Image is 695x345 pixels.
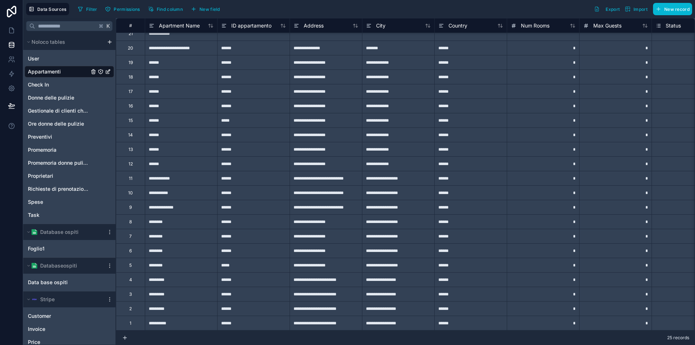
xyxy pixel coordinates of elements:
div: 16 [129,103,133,109]
span: New field [199,7,220,12]
div: 6 [129,248,132,254]
div: 5 [129,262,132,268]
div: # [122,23,139,28]
div: 8 [129,219,132,225]
span: Apartment Name [159,22,200,29]
a: New record [650,3,692,15]
div: 12 [129,161,133,167]
div: 19 [129,60,133,66]
span: Address [304,22,324,29]
div: 3 [129,291,132,297]
div: 17 [129,89,133,94]
div: 1 [130,320,131,326]
span: Export [606,7,620,12]
div: 9 [129,205,132,210]
div: 4 [129,277,132,283]
button: Permissions [102,4,142,14]
span: City [376,22,386,29]
span: ID appartamento [231,22,271,29]
div: 15 [129,118,133,123]
div: 20 [128,45,133,51]
span: Country [448,22,467,29]
span: 25 records [667,335,689,341]
span: Find column [157,7,183,12]
span: Import [633,7,648,12]
button: Export [591,3,622,15]
span: Permissions [114,7,140,12]
span: Max Guests [593,22,622,29]
div: 2 [129,306,132,312]
button: New field [188,4,223,14]
div: 10 [128,190,133,196]
span: K [106,24,111,29]
span: Filter [86,7,97,12]
span: Num Rooms [521,22,549,29]
a: Permissions [102,4,145,14]
button: Find column [146,4,185,14]
button: Data Sources [26,3,69,15]
div: 11 [129,176,132,181]
button: Import [622,3,650,15]
div: 7 [129,233,132,239]
button: Filter [75,4,100,14]
span: New record [664,7,690,12]
button: New record [653,3,692,15]
div: 18 [129,74,133,80]
div: 21 [129,31,133,37]
div: 14 [128,132,133,138]
span: Status [666,22,681,29]
span: Data Sources [37,7,67,12]
div: 13 [129,147,133,152]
